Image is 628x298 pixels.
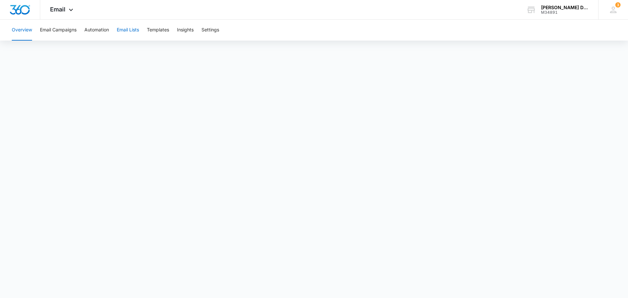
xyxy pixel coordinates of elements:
div: account id [541,10,589,15]
button: Insights [177,20,194,41]
button: Overview [12,20,32,41]
button: Email Campaigns [40,20,77,41]
button: Settings [201,20,219,41]
button: Templates [147,20,169,41]
div: notifications count [615,2,620,8]
span: Email [50,6,65,13]
button: Email Lists [117,20,139,41]
button: Automation [84,20,109,41]
span: 3 [615,2,620,8]
div: account name [541,5,589,10]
